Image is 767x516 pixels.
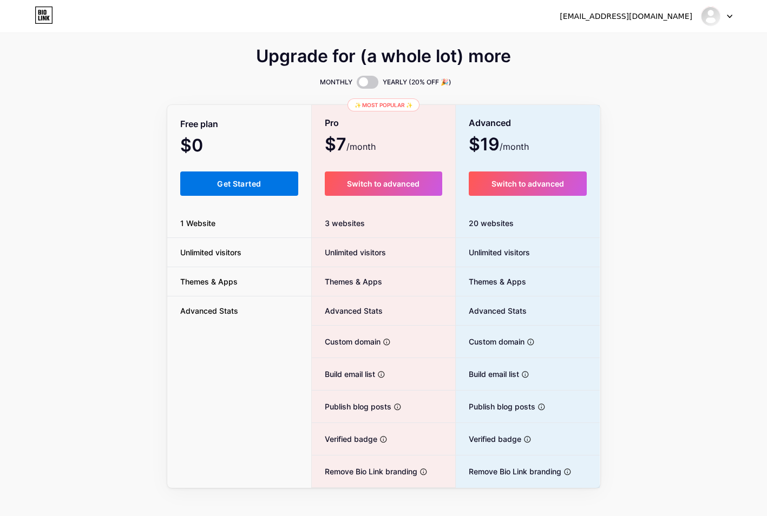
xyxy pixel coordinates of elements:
[217,179,261,188] span: Get Started
[167,305,251,316] span: Advanced Stats
[167,217,228,229] span: 1 Website
[456,336,525,347] span: Custom domain
[180,139,232,154] span: $0
[167,247,254,258] span: Unlimited visitors
[312,368,375,380] span: Build email list
[312,401,391,412] span: Publish blog posts
[180,115,218,134] span: Free plan
[456,401,535,412] span: Publish blog posts
[312,276,382,287] span: Themes & Apps
[325,171,442,196] button: Switch to advanced
[312,466,417,477] span: Remove Bio Link branding
[469,114,511,133] span: Advanced
[346,140,376,153] span: /month
[325,138,376,153] span: $7
[325,114,339,133] span: Pro
[456,466,561,477] span: Remove Bio Link branding
[700,6,721,27] img: reclion
[469,171,587,196] button: Switch to advanced
[256,50,511,63] span: Upgrade for (a whole lot) more
[469,138,529,153] span: $19
[312,305,383,316] span: Advanced Stats
[456,247,530,258] span: Unlimited visitors
[180,171,299,196] button: Get Started
[312,336,381,347] span: Custom domain
[383,77,451,88] span: YEARLY (20% OFF 🎉)
[312,209,455,238] div: 3 websites
[456,276,526,287] span: Themes & Apps
[456,209,600,238] div: 20 websites
[348,98,419,111] div: ✨ Most popular ✨
[491,179,564,188] span: Switch to advanced
[312,247,386,258] span: Unlimited visitors
[560,11,692,22] div: [EMAIL_ADDRESS][DOMAIN_NAME]
[456,305,527,316] span: Advanced Stats
[500,140,529,153] span: /month
[312,433,377,445] span: Verified badge
[320,77,352,88] span: MONTHLY
[167,276,251,287] span: Themes & Apps
[456,368,519,380] span: Build email list
[456,433,521,445] span: Verified badge
[347,179,419,188] span: Switch to advanced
